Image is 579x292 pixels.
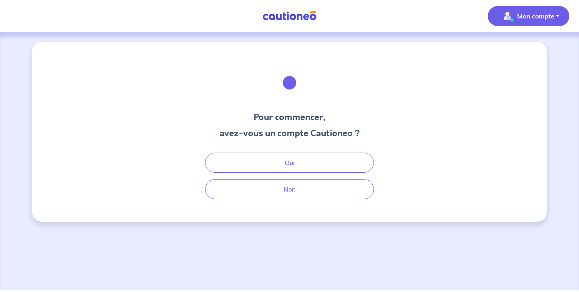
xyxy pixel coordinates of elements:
p: Mon compte [517,11,554,21]
button: illu_account_valid_menu.svgMon compte [488,6,569,26]
img: Cautioneo [259,11,320,21]
img: illu_account_valid_menu.svg [501,10,514,22]
button: Non [205,179,374,199]
button: Oui [205,153,374,173]
h3: avez-vous un compte Cautioneo ? [220,127,360,140]
h3: Pour commencer, [220,111,360,124]
img: illu_welcome.svg [268,61,311,104]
